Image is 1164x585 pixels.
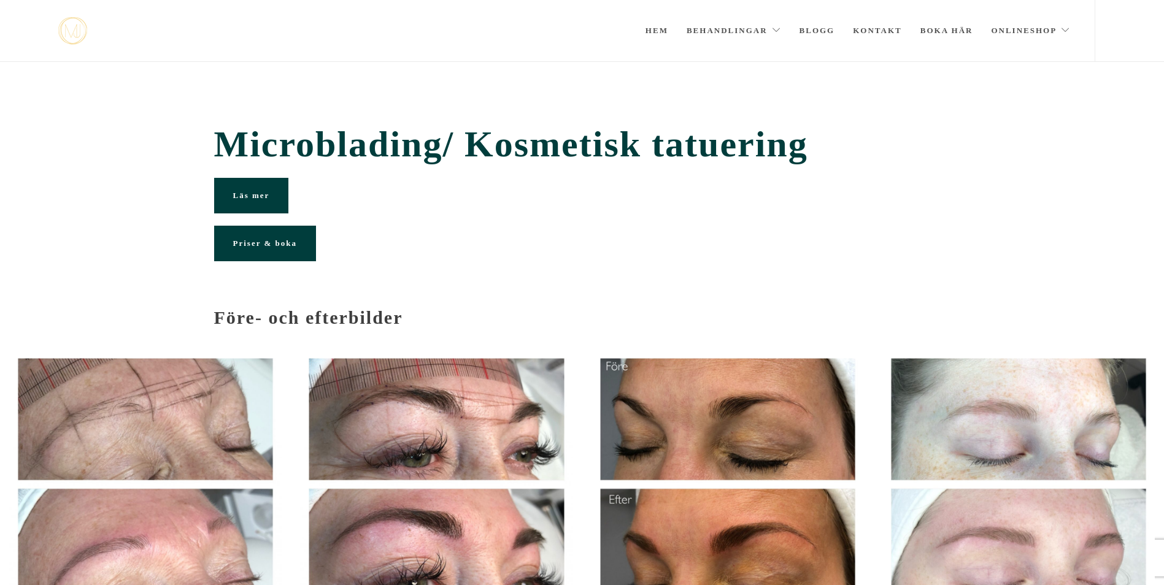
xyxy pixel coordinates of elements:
[214,123,950,166] span: Microblading/ Kosmetisk tatuering
[58,17,87,45] img: mjstudio
[233,239,297,248] span: Priser & boka
[233,191,270,200] span: Läs mer
[58,17,87,45] a: mjstudio mjstudio mjstudio
[214,226,316,261] a: Priser & boka
[214,178,289,213] a: Läs mer
[214,307,403,327] strong: Före- och efterbilder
